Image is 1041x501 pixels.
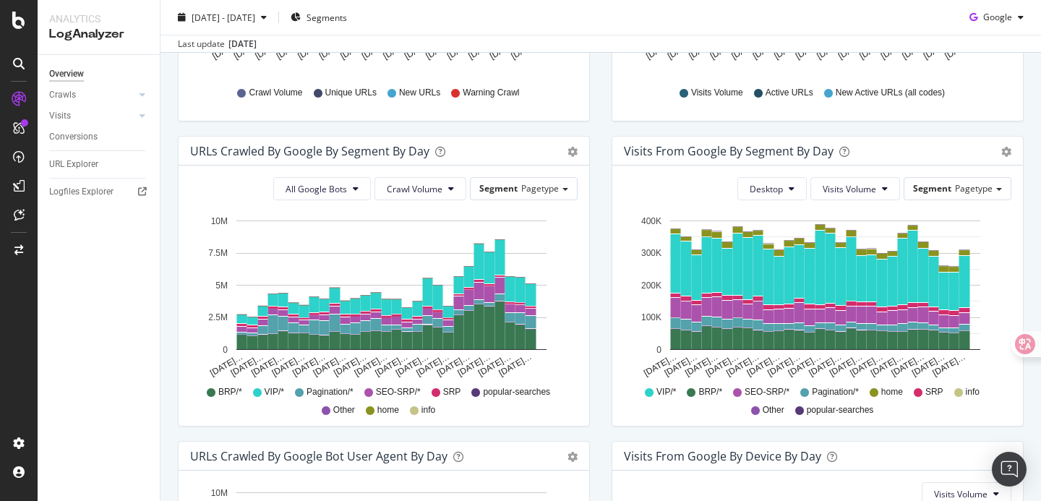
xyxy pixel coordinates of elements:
a: Visits [49,108,135,124]
text: 200K [641,281,661,291]
div: Logfiles Explorer [49,184,113,200]
span: BRP/* [698,386,722,398]
span: Warning Crawl [463,87,519,99]
a: URL Explorer [49,157,150,172]
button: Google [964,6,1029,29]
span: Unique URLs [325,87,377,99]
div: Open Intercom Messenger [992,452,1027,487]
div: Conversions [49,129,98,145]
span: Other [763,404,784,416]
span: VIP/* [265,386,284,398]
text: 2.5M [208,312,228,322]
span: SEO-SRP/* [376,386,421,398]
span: info [966,386,980,398]
text: 5M [215,281,228,291]
div: [DATE] [228,38,257,51]
span: Google [983,11,1012,23]
button: Visits Volume [810,177,900,200]
span: VIP/* [656,386,676,398]
span: Segments [307,11,347,23]
span: SEO-SRP/* [745,386,789,398]
span: Visits Volume [823,183,876,195]
div: Last update [178,38,257,51]
div: LogAnalyzer [49,26,148,43]
div: URLs Crawled by Google bot User Agent By Day [190,449,447,463]
text: 10M [211,488,228,498]
div: Crawls [49,87,76,103]
text: 100K [641,312,661,322]
button: [DATE] - [DATE] [172,6,273,29]
span: Active URLs [766,87,813,99]
text: 10M [211,216,228,226]
span: New URLs [399,87,440,99]
span: Visits Volume [934,488,988,500]
span: Other [333,404,355,416]
button: All Google Bots [273,177,371,200]
button: Desktop [737,177,807,200]
a: Overview [49,67,150,82]
text: 300K [641,248,661,258]
text: 7.5M [208,248,228,258]
div: Analytics [49,12,148,26]
div: URLs Crawled by Google By Segment By Day [190,144,429,158]
a: Crawls [49,87,135,103]
span: Pagetype [521,182,559,194]
span: SRP [925,386,943,398]
div: URL Explorer [49,157,98,172]
span: Crawl Volume [249,87,302,99]
span: Visits Volume [691,87,743,99]
span: home [377,404,399,416]
span: Segment [913,182,951,194]
span: Crawl Volume [387,183,442,195]
span: BRP/* [218,386,242,398]
span: Desktop [750,183,783,195]
svg: A chart. [624,212,1011,380]
span: [DATE] - [DATE] [192,11,255,23]
span: Pagination/* [307,386,354,398]
div: gear [567,452,578,462]
div: Visits From Google By Device By Day [624,449,821,463]
div: Visits [49,108,71,124]
text: 0 [656,345,661,355]
span: All Google Bots [286,183,347,195]
span: info [421,404,435,416]
button: Crawl Volume [374,177,466,200]
svg: A chart. [190,212,578,380]
div: Overview [49,67,84,82]
div: gear [1001,147,1011,157]
span: Pagination/* [812,386,859,398]
button: Segments [285,6,353,29]
span: SRP [443,386,461,398]
span: popular-searches [483,386,550,398]
span: Segment [479,182,518,194]
text: 0 [223,345,228,355]
a: Logfiles Explorer [49,184,150,200]
span: New Active URLs (all codes) [836,87,945,99]
span: home [881,386,903,398]
text: 400K [641,216,661,226]
div: Visits from Google By Segment By Day [624,144,834,158]
span: Pagetype [955,182,993,194]
span: popular-searches [807,404,874,416]
div: gear [567,147,578,157]
a: Conversions [49,129,150,145]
